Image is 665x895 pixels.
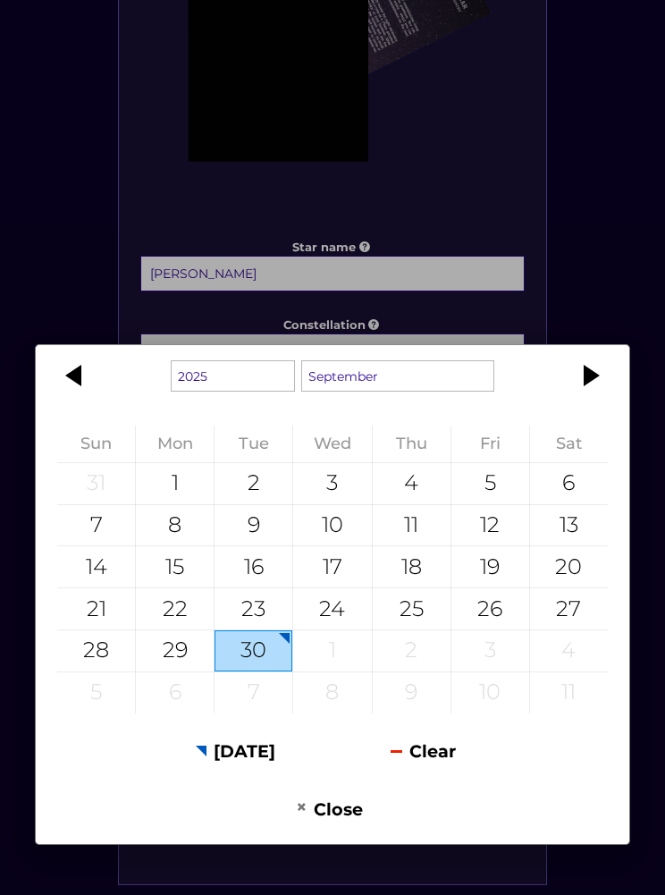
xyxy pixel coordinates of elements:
div: 27 September 2025 [530,588,608,629]
div: 7 September 2025 [57,505,135,546]
th: Thursday [372,426,450,462]
div: 4 September 2025 [373,463,450,504]
div: 5 October 2025 [57,672,135,713]
select: Select a month [301,360,494,392]
div: 13 September 2025 [530,505,608,546]
th: Sunday [57,426,136,462]
div: 6 October 2025 [136,672,214,713]
div: 17 September 2025 [293,546,371,587]
div: 19 September 2025 [451,546,529,587]
div: 20 September 2025 [530,546,608,587]
th: Tuesday [215,426,293,462]
div: 24 September 2025 [293,588,371,629]
div: 3 September 2025 [293,463,371,504]
div: 6 September 2025 [530,463,608,504]
div: 8 September 2025 [136,505,214,546]
div: 15 September 2025 [136,546,214,587]
th: Wednesday [293,426,372,462]
div: 25 September 2025 [373,588,450,629]
div: 4 October 2025 [530,630,608,671]
div: 9 September 2025 [215,505,292,546]
div: 30 September 2025 [215,630,292,671]
div: 31 August 2025 [57,463,135,504]
div: 11 September 2025 [373,505,450,546]
div: 5 September 2025 [451,463,529,504]
th: Friday [450,426,529,462]
div: 2 September 2025 [215,463,292,504]
div: 3 October 2025 [451,630,529,671]
div: 29 September 2025 [136,630,214,671]
div: 21 September 2025 [57,588,135,629]
button: Clear [332,730,514,773]
div: 18 September 2025 [373,546,450,587]
div: 28 September 2025 [57,630,135,671]
div: 16 September 2025 [215,546,292,587]
button: [DATE] [145,730,326,773]
div: 22 September 2025 [136,588,214,629]
select: Select a year [171,360,295,392]
th: Saturday [529,426,608,462]
div: 26 September 2025 [451,588,529,629]
th: Monday [136,426,215,462]
div: 14 September 2025 [57,546,135,587]
div: 10 September 2025 [293,505,371,546]
button: Close [239,787,420,831]
div: 8 October 2025 [293,672,371,713]
div: 1 September 2025 [136,463,214,504]
div: 23 September 2025 [215,588,292,629]
div: 10 October 2025 [451,672,529,713]
div: 7 October 2025 [215,672,292,713]
div: 9 October 2025 [373,672,450,713]
div: 11 October 2025 [530,672,608,713]
div: 2 October 2025 [373,630,450,671]
div: 12 September 2025 [451,505,529,546]
div: 1 October 2025 [293,630,371,671]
